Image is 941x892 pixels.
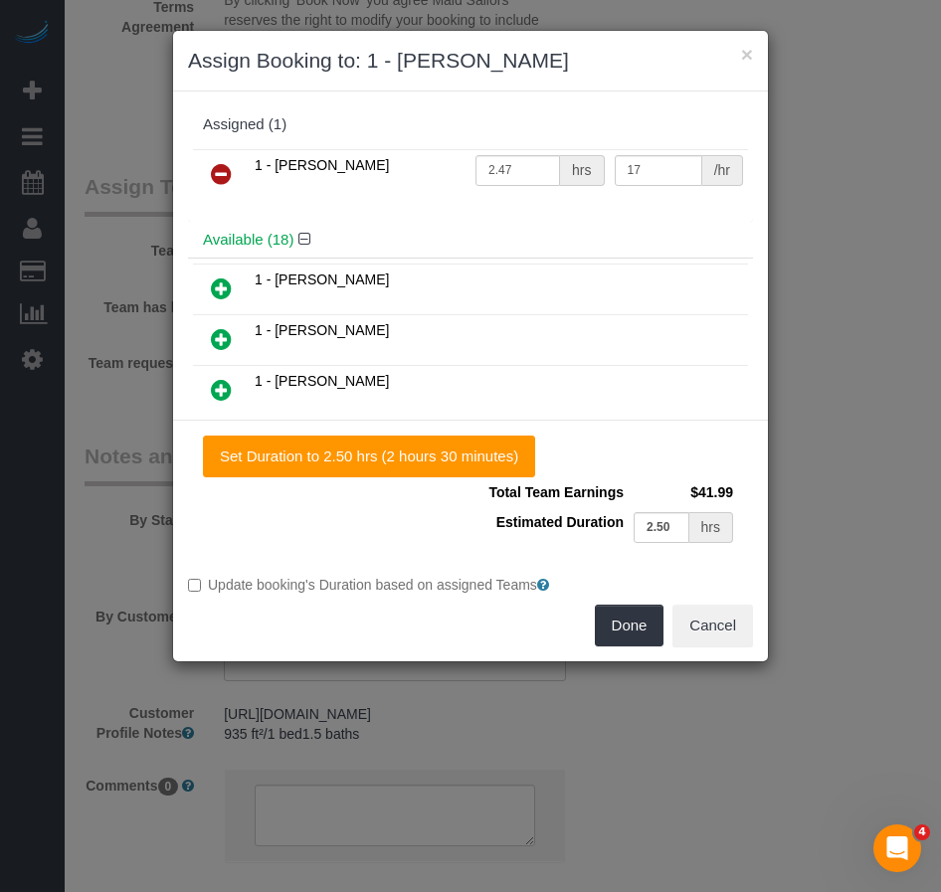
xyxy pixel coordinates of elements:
[255,271,389,287] span: 1 - [PERSON_NAME]
[203,116,738,133] div: Assigned (1)
[741,44,753,65] button: ×
[255,373,389,389] span: 1 - [PERSON_NAME]
[188,579,201,592] input: Update booking's Duration based on assigned Teams
[483,477,629,507] td: Total Team Earnings
[873,824,921,872] iframe: Intercom live chat
[188,46,753,76] h3: Assign Booking to: 1 - [PERSON_NAME]
[595,605,664,646] button: Done
[203,232,738,249] h4: Available (18)
[914,824,930,840] span: 4
[255,322,389,338] span: 1 - [PERSON_NAME]
[702,155,743,186] div: /hr
[629,477,738,507] td: $41.99
[188,575,753,595] label: Update booking's Duration based on assigned Teams
[689,512,733,543] div: hrs
[203,436,535,477] button: Set Duration to 2.50 hrs (2 hours 30 minutes)
[255,157,389,173] span: 1 - [PERSON_NAME]
[560,155,604,186] div: hrs
[672,605,753,646] button: Cancel
[496,514,624,530] span: Estimated Duration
